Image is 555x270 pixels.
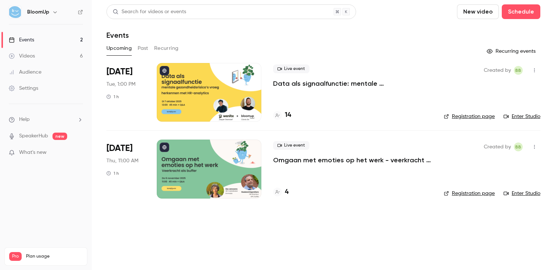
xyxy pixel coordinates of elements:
[106,42,132,54] button: Upcoming
[106,63,145,122] div: Oct 7 Tue, 1:00 PM (Europe/Brussels)
[27,8,49,16] h6: BloomUp
[19,132,48,140] a: SpeakerHub
[74,149,83,156] iframe: Noticeable Trigger
[484,143,511,151] span: Created by
[106,143,133,154] span: [DATE]
[106,94,119,100] div: 1 h
[273,141,309,150] span: Live event
[515,66,521,75] span: BB
[106,66,133,78] span: [DATE]
[52,133,67,140] span: new
[514,66,523,75] span: Benjamin Bergers
[457,4,499,19] button: New video
[26,254,83,259] span: Plan usage
[106,157,138,164] span: Thu, 11:00 AM
[106,81,135,88] span: Tue, 1:00 PM
[502,4,540,19] button: Schedule
[273,110,291,120] a: 14
[484,66,511,75] span: Created by
[285,187,289,197] h4: 4
[273,187,289,197] a: 4
[504,113,540,120] a: Enter Studio
[285,110,291,120] h4: 14
[483,45,540,57] button: Recurring events
[9,116,83,123] li: help-dropdown-opener
[138,42,148,54] button: Past
[9,69,41,76] div: Audience
[515,143,521,151] span: BB
[106,31,129,40] h1: Events
[9,252,22,261] span: Pro
[444,190,495,197] a: Registration page
[273,79,432,88] a: Data als signaalfunctie: mentale gezondheidsrisico’s vroeg herkennen met HR-analytics
[113,8,186,16] div: Search for videos or events
[514,143,523,151] span: Benjamin Bergers
[444,113,495,120] a: Registration page
[9,52,35,60] div: Videos
[154,42,179,54] button: Recurring
[19,149,47,156] span: What's new
[273,156,432,164] a: Omgaan met emoties op het werk - veerkracht als buffer
[106,140,145,198] div: Nov 6 Thu, 11:00 AM (Europe/Brussels)
[19,116,30,123] span: Help
[273,64,309,73] span: Live event
[9,85,38,92] div: Settings
[9,6,21,18] img: BloomUp
[106,170,119,176] div: 1 h
[9,36,34,44] div: Events
[504,190,540,197] a: Enter Studio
